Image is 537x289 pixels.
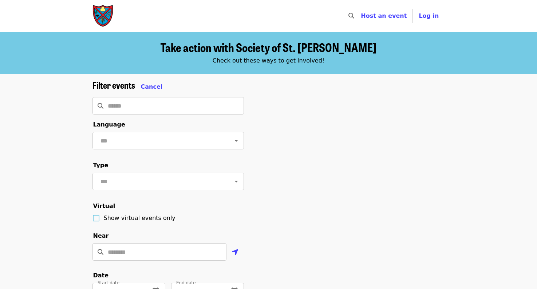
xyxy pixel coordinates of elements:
[348,12,354,19] i: search icon
[92,56,445,65] div: Check out these ways to get involved!
[231,136,241,146] button: Open
[413,9,445,23] button: Log in
[104,214,175,221] span: Show virtual events only
[92,79,135,91] span: Filter events
[108,97,244,115] input: Search
[226,244,244,261] button: Use my location
[161,39,376,56] span: Take action with Society of St. [PERSON_NAME]
[93,202,115,209] span: Virtual
[359,7,364,25] input: Search
[98,249,103,256] i: search icon
[176,280,196,285] span: End date
[93,162,108,169] span: Type
[231,176,241,186] button: Open
[141,83,163,90] span: Cancel
[361,12,407,19] a: Host an event
[98,103,103,109] i: search icon
[92,4,114,28] img: Society of St. Andrew - Home
[93,121,125,128] span: Language
[93,272,109,279] span: Date
[93,232,109,239] span: Near
[98,280,119,285] span: Start date
[419,12,439,19] span: Log in
[108,243,226,261] input: Location
[141,83,163,91] button: Cancel
[232,248,238,257] i: location-arrow icon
